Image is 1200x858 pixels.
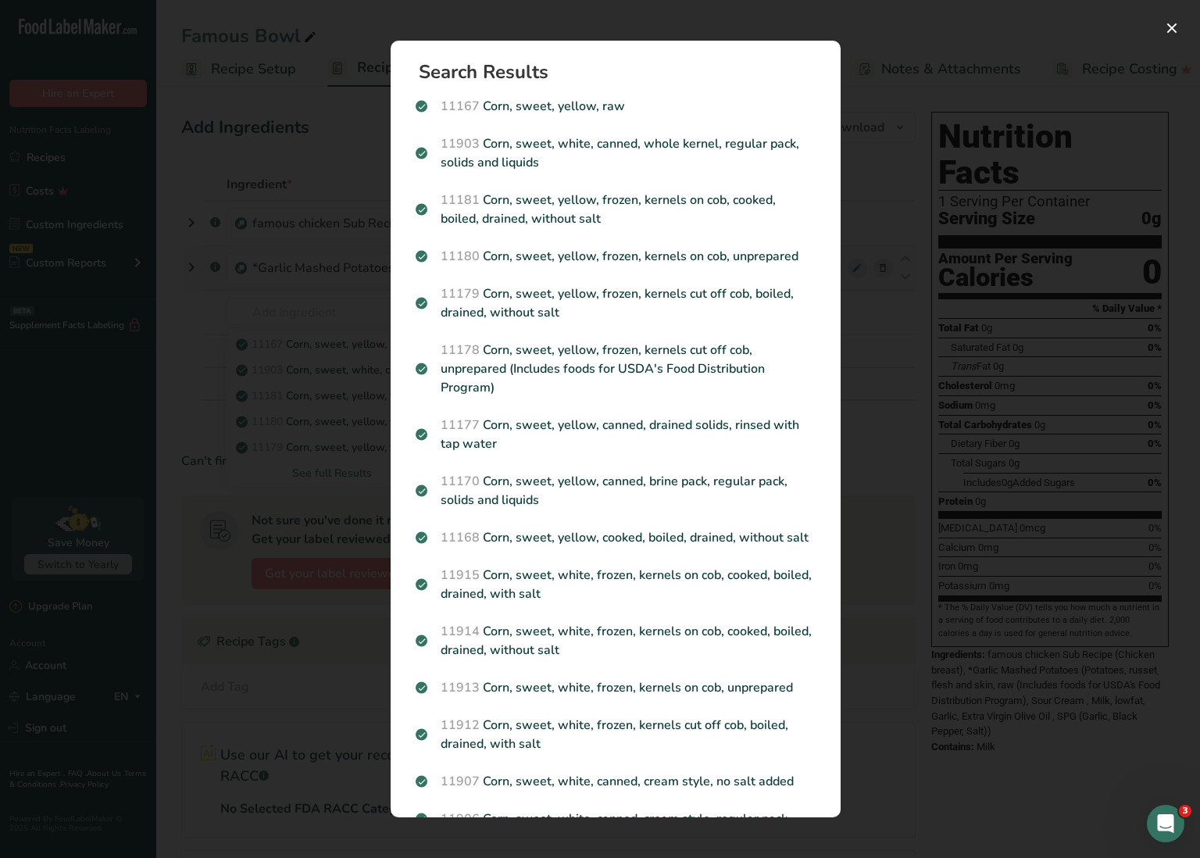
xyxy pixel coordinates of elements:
[441,679,480,696] span: 11913
[441,285,480,302] span: 11179
[1179,805,1191,817] span: 3
[416,191,816,228] p: Corn, sweet, yellow, frozen, kernels on cob, cooked, boiled, drained, without salt
[416,247,816,266] p: Corn, sweet, yellow, frozen, kernels on cob, unprepared
[416,528,816,547] p: Corn, sweet, yellow, cooked, boiled, drained, without salt
[441,135,480,152] span: 11903
[441,810,480,828] span: 11906
[416,772,816,791] p: Corn, sweet, white, canned, cream style, no salt added
[416,678,816,697] p: Corn, sweet, white, frozen, kernels on cob, unprepared
[416,134,816,172] p: Corn, sweet, white, canned, whole kernel, regular pack, solids and liquids
[441,416,480,434] span: 11177
[416,97,816,116] p: Corn, sweet, yellow, raw
[416,416,816,453] p: Corn, sweet, yellow, canned, drained solids, rinsed with tap water
[441,717,480,734] span: 11912
[416,716,816,753] p: Corn, sweet, white, frozen, kernels cut off cob, boiled, drained, with salt
[441,773,480,790] span: 11907
[416,622,816,660] p: Corn, sweet, white, frozen, kernels on cob, cooked, boiled, drained, without salt
[441,529,480,546] span: 11168
[416,566,816,603] p: Corn, sweet, white, frozen, kernels on cob, cooked, boiled, drained, with salt
[419,63,825,81] h1: Search Results
[441,191,480,209] span: 11181
[441,473,480,490] span: 11170
[416,472,816,509] p: Corn, sweet, yellow, canned, brine pack, regular pack, solids and liquids
[441,341,480,359] span: 11178
[416,810,816,828] p: Corn, sweet, white, canned, cream style, regular pack
[416,284,816,322] p: Corn, sweet, yellow, frozen, kernels cut off cob, boiled, drained, without salt
[1147,805,1184,842] iframe: Intercom live chat
[441,248,480,265] span: 11180
[416,341,816,397] p: Corn, sweet, yellow, frozen, kernels cut off cob, unprepared (Includes foods for USDA's Food Dist...
[441,567,480,584] span: 11915
[441,98,480,115] span: 11167
[441,623,480,640] span: 11914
